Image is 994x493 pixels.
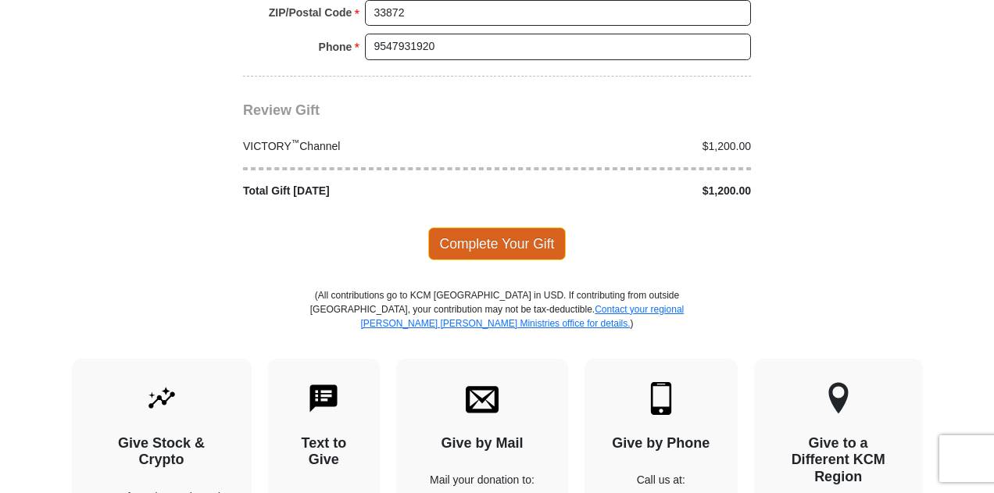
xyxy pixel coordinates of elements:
p: Call us at: [612,472,710,488]
a: Contact your regional [PERSON_NAME] [PERSON_NAME] Ministries office for details. [360,304,684,329]
div: Total Gift [DATE] [235,183,498,199]
span: Complete Your Gift [428,227,567,260]
img: text-to-give.svg [307,382,340,415]
h4: Give to a Different KCM Region [781,435,896,486]
img: envelope.svg [466,382,499,415]
strong: Phone [319,36,352,58]
p: (All contributions go to KCM [GEOGRAPHIC_DATA] in USD. If contributing from outside [GEOGRAPHIC_D... [309,288,685,359]
img: mobile.svg [645,382,678,415]
span: Review Gift [243,102,320,118]
h4: Text to Give [295,435,353,469]
img: give-by-stock.svg [145,382,178,415]
div: $1,200.00 [497,183,760,199]
h4: Give Stock & Crypto [99,435,224,469]
div: $1,200.00 [497,138,760,155]
div: VICTORY Channel [235,138,498,155]
h4: Give by Mail [424,435,541,452]
strong: ZIP/Postal Code [269,2,352,23]
p: Mail your donation to: [424,472,541,488]
h4: Give by Phone [612,435,710,452]
sup: ™ [291,138,300,147]
img: other-region [828,382,849,415]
